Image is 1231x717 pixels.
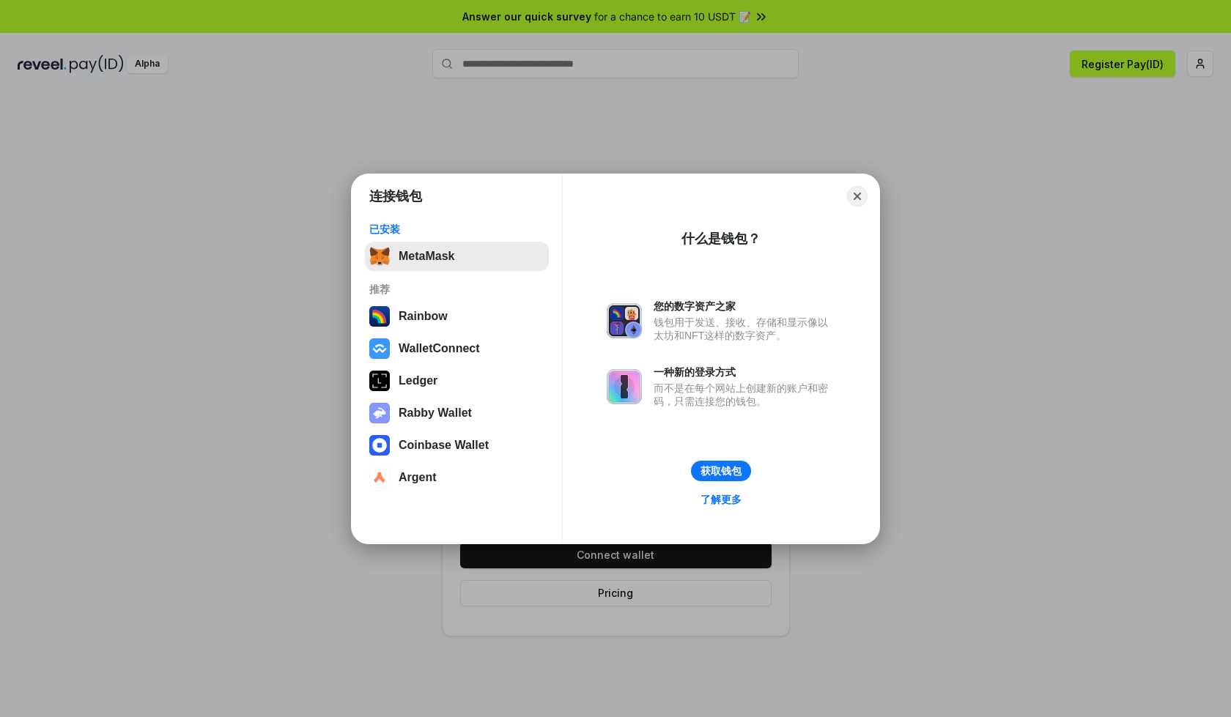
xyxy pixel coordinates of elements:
[654,300,835,313] div: 您的数字资产之家
[369,338,390,359] img: svg+xml,%3Csvg%20width%3D%2228%22%20height%3D%2228%22%20viewBox%3D%220%200%2028%2028%22%20fill%3D...
[369,467,390,488] img: svg+xml,%3Csvg%20width%3D%2228%22%20height%3D%2228%22%20viewBox%3D%220%200%2028%2028%22%20fill%3D...
[681,230,761,248] div: 什么是钱包？
[365,431,549,460] button: Coinbase Wallet
[692,490,750,509] a: 了解更多
[369,403,390,423] img: svg+xml,%3Csvg%20xmlns%3D%22http%3A%2F%2Fwww.w3.org%2F2000%2Fsvg%22%20fill%3D%22none%22%20viewBox...
[369,435,390,456] img: svg+xml,%3Csvg%20width%3D%2228%22%20height%3D%2228%22%20viewBox%3D%220%200%2028%2028%22%20fill%3D...
[369,187,422,205] h1: 连接钱包
[399,406,472,420] div: Rabby Wallet
[369,306,390,327] img: svg+xml,%3Csvg%20width%3D%22120%22%20height%3D%22120%22%20viewBox%3D%220%200%20120%20120%22%20fil...
[369,223,544,236] div: 已安装
[369,246,390,267] img: svg+xml,%3Csvg%20fill%3D%22none%22%20height%3D%2233%22%20viewBox%3D%220%200%2035%2033%22%20width%...
[399,471,437,484] div: Argent
[607,303,642,338] img: svg+xml,%3Csvg%20xmlns%3D%22http%3A%2F%2Fwww.w3.org%2F2000%2Fsvg%22%20fill%3D%22none%22%20viewBox...
[654,382,835,408] div: 而不是在每个网站上创建新的账户和密码，只需连接您的钱包。
[365,242,549,271] button: MetaMask
[654,316,835,342] div: 钱包用于发送、接收、存储和显示像以太坊和NFT这样的数字资产。
[365,366,549,395] button: Ledger
[365,398,549,428] button: Rabby Wallet
[399,439,489,452] div: Coinbase Wallet
[369,283,544,296] div: 推荐
[700,493,742,506] div: 了解更多
[847,186,868,207] button: Close
[607,369,642,404] img: svg+xml,%3Csvg%20xmlns%3D%22http%3A%2F%2Fwww.w3.org%2F2000%2Fsvg%22%20fill%3D%22none%22%20viewBox...
[399,374,437,387] div: Ledger
[654,365,835,379] div: 一种新的登录方式
[399,310,448,323] div: Rainbow
[365,334,549,363] button: WalletConnect
[691,461,751,481] button: 获取钱包
[399,250,454,263] div: MetaMask
[369,371,390,391] img: svg+xml,%3Csvg%20xmlns%3D%22http%3A%2F%2Fwww.w3.org%2F2000%2Fsvg%22%20width%3D%2228%22%20height%3...
[365,463,549,492] button: Argent
[700,464,742,478] div: 获取钱包
[365,302,549,331] button: Rainbow
[399,342,480,355] div: WalletConnect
